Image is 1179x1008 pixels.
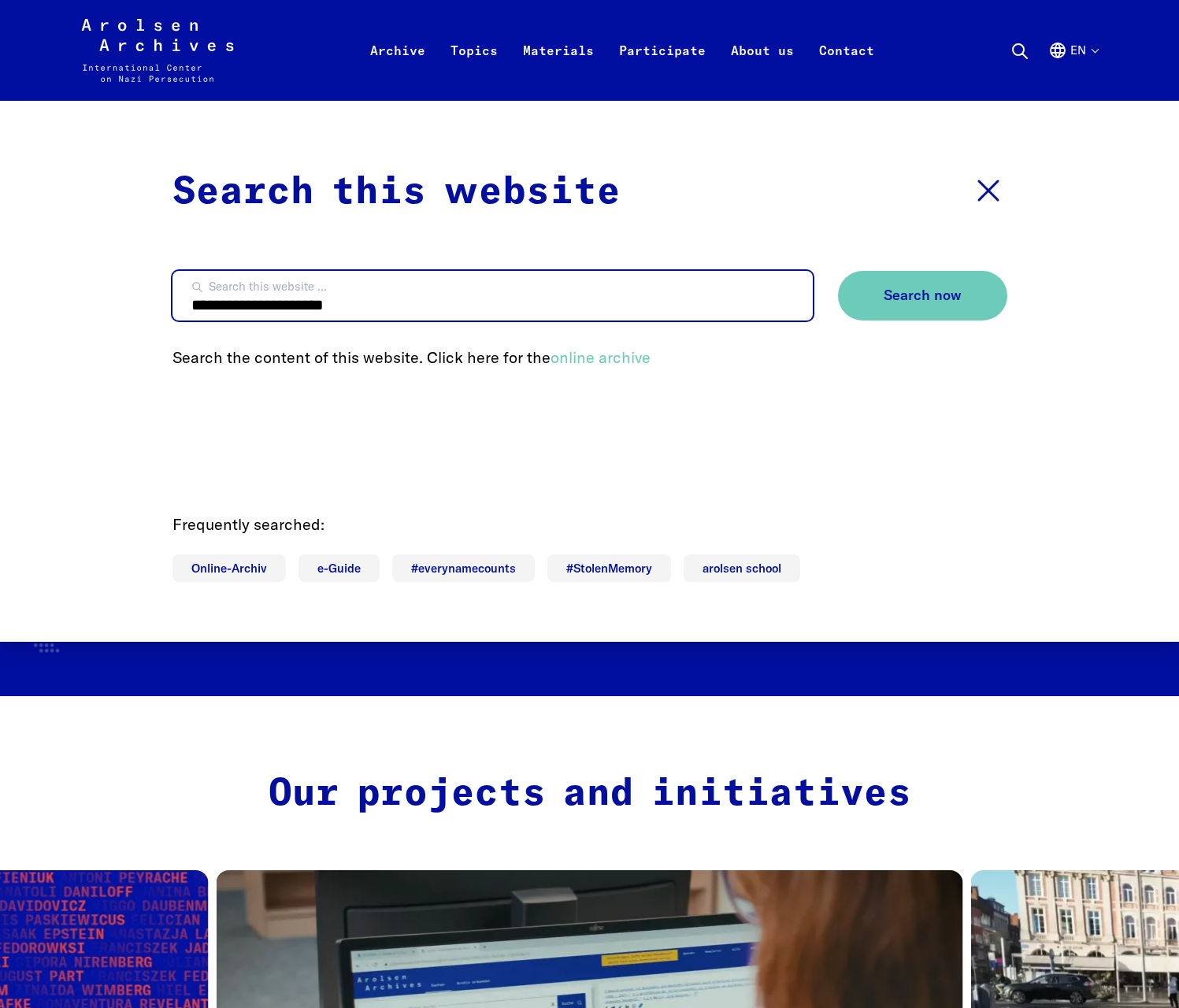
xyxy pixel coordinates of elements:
[172,513,1007,536] p: Frequently searched:
[806,38,887,101] a: Contact
[172,554,286,582] a: Online-Archiv
[172,164,621,220] p: Search this website
[172,346,1007,369] p: Search the content of this website. Click here for the
[684,554,800,582] a: arolsen school
[718,38,806,101] a: About us
[358,19,887,82] nav: Primary
[392,554,535,582] a: #everynamecounts
[606,38,718,101] a: Participate
[551,347,651,367] a: online archive
[298,554,380,582] a: e-Guide
[838,271,1007,321] button: Search now
[510,38,606,101] a: Materials
[358,38,438,101] a: Archive
[547,554,671,582] a: #StolenMemory
[884,287,962,304] span: Search now
[438,38,510,101] a: Topics
[1048,41,1098,98] button: English, language selection
[257,772,923,817] h2: Our projects and initiatives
